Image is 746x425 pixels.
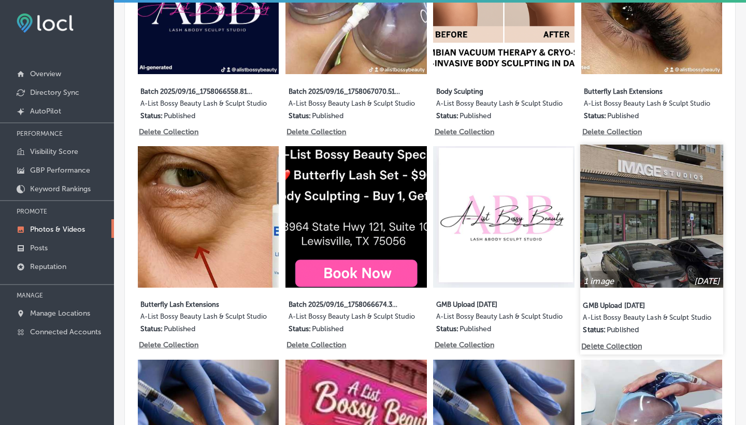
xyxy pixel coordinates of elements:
p: Status: [140,111,163,120]
label: A-List Bossy Beauty Lash & Sculpt Studio [436,313,563,324]
label: Batch 2025/09/16_1758066674.3523617 [289,294,400,313]
p: [DATE] [694,277,720,287]
img: Collection thumbnail [285,146,426,287]
p: Status: [140,324,163,333]
p: Delete Collection [581,342,640,351]
p: Status: [436,111,458,120]
p: Keyword Rankings [30,185,91,193]
p: Status: [583,326,606,335]
label: A-List Bossy Beauty Lash & Sculpt Studio [584,100,710,111]
p: Directory Sync [30,88,79,97]
p: Delete Collection [286,127,345,136]
label: A-List Bossy Beauty Lash & Sculpt Studio [140,100,267,111]
img: Collection thumbnail [580,145,723,288]
p: Delete Collection [139,341,197,349]
img: Collection thumbnail [138,146,279,287]
p: Posts [30,244,48,252]
label: A-List Bossy Beauty Lash & Sculpt Studio [436,100,563,111]
p: Delete Collection [139,127,197,136]
label: GMB Upload [DATE] [436,294,548,313]
p: Visibility Score [30,147,78,156]
p: Delete Collection [582,127,641,136]
p: Published [607,326,639,335]
p: GBP Performance [30,166,90,175]
p: Photos & Videos [30,225,85,234]
p: Published [460,111,491,120]
p: Published [164,111,195,120]
p: Delete Collection [435,341,493,349]
label: Body Sculpting [436,81,548,100]
label: A-List Bossy Beauty Lash & Sculpt Studio [140,313,267,324]
label: A-List Bossy Beauty Lash & Sculpt Studio [583,314,711,325]
p: Published [460,324,491,333]
label: GMB Upload [DATE] [583,295,696,314]
p: AutoPilot [30,107,61,116]
p: Delete Collection [286,341,345,349]
label: Batch 2025/09/16_1758066558.810335 [140,81,252,100]
label: Batch 2025/09/16_1758067070.514281 [289,81,400,100]
p: Delete Collection [435,127,493,136]
p: Status: [289,111,311,120]
img: fda3e92497d09a02dc62c9cd864e3231.png [17,13,74,33]
p: Status: [289,324,311,333]
img: Collection thumbnail [433,146,574,287]
p: Status: [584,111,606,120]
label: Butterfly Lash Extensions [140,294,252,313]
p: 1 image [584,277,614,287]
p: Published [312,324,343,333]
p: Connected Accounts [30,328,101,336]
label: A-List Bossy Beauty Lash & Sculpt Studio [289,100,415,111]
p: Published [312,111,343,120]
p: Published [607,111,639,120]
p: Manage Locations [30,309,90,318]
p: Reputation [30,262,66,271]
label: Butterfly Lash Extensions [584,81,696,100]
label: A-List Bossy Beauty Lash & Sculpt Studio [289,313,415,324]
p: Status: [436,324,458,333]
p: Published [164,324,195,333]
p: Overview [30,69,61,78]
